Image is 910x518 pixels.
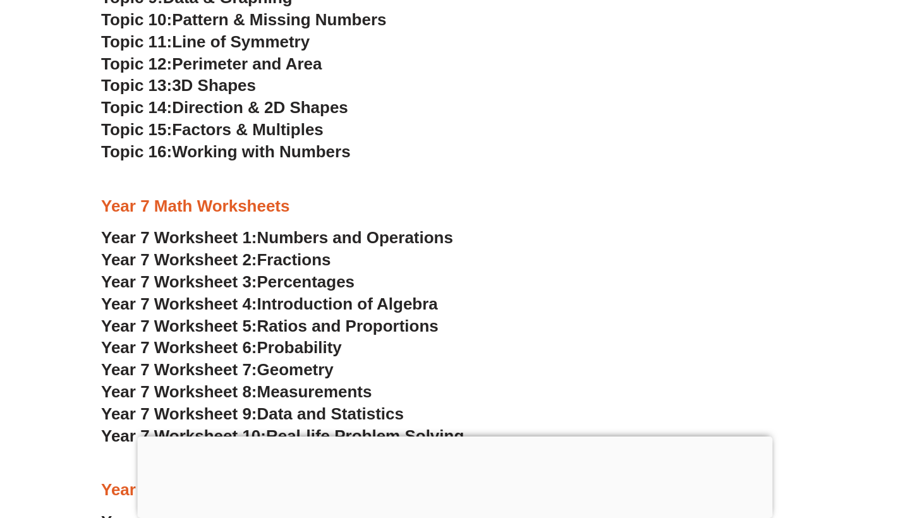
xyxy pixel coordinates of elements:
a: Year 7 Worksheet 9:Data and Statistics [101,404,404,423]
a: Topic 13:3D Shapes [101,76,256,95]
span: Year 7 Worksheet 1: [101,228,257,247]
a: Topic 15:Factors & Multiples [101,120,324,139]
a: Year 7 Worksheet 10:Real-life Problem Solving [101,426,464,445]
span: Year 7 Worksheet 3: [101,272,257,291]
span: Topic 12: [101,54,172,73]
a: Year 7 Worksheet 7:Geometry [101,360,334,379]
span: Topic 16: [101,142,172,161]
span: Year 7 Worksheet 7: [101,360,257,379]
span: Year 7 Worksheet 6: [101,338,257,357]
span: Year 7 Worksheet 10: [101,426,266,445]
span: Year 7 Worksheet 9: [101,404,257,423]
a: Year 7 Worksheet 6:Probability [101,338,342,357]
span: Pattern & Missing Numbers [172,10,386,29]
a: Year 7 Worksheet 8:Measurements [101,382,372,401]
span: Year 7 Worksheet 2: [101,250,257,269]
span: Topic 14: [101,98,172,117]
iframe: Chat Widget [693,375,910,518]
span: Fractions [257,250,331,269]
span: Measurements [257,382,372,401]
span: Year 7 Worksheet 8: [101,382,257,401]
span: Topic 11: [101,32,172,51]
iframe: Advertisement [138,437,773,515]
span: Data and Statistics [257,404,404,423]
h3: Year 7 Math Worksheets [101,196,809,217]
a: Year 7 Worksheet 5:Ratios and Proportions [101,316,439,335]
span: Topic 10: [101,10,172,29]
span: Ratios and Proportions [257,316,439,335]
a: Topic 12:Perimeter and Area [101,54,322,73]
span: 3D Shapes [172,76,256,95]
a: Topic 14:Direction & 2D Shapes [101,98,348,117]
span: Working with Numbers [172,142,350,161]
span: Probability [257,338,342,357]
span: Geometry [257,360,334,379]
span: Numbers and Operations [257,228,453,247]
span: Topic 13: [101,76,172,95]
h3: Year 8 Math Worksheet [101,479,809,501]
span: Topic 15: [101,120,172,139]
span: Introduction of Algebra [257,294,438,313]
span: Year 7 Worksheet 4: [101,294,257,313]
a: Year 7 Worksheet 1:Numbers and Operations [101,228,453,247]
span: Year 7 Worksheet 5: [101,316,257,335]
a: Year 7 Worksheet 3:Percentages [101,272,355,291]
span: Real-life Problem Solving [266,426,464,445]
a: Topic 11:Line of Symmetry [101,32,310,51]
span: Line of Symmetry [172,32,310,51]
span: Factors & Multiples [172,120,324,139]
a: Year 7 Worksheet 2:Fractions [101,250,331,269]
a: Topic 16:Working with Numbers [101,142,351,161]
span: Perimeter and Area [172,54,322,73]
a: Topic 10:Pattern & Missing Numbers [101,10,386,29]
span: Direction & 2D Shapes [172,98,348,117]
a: Year 7 Worksheet 4:Introduction of Algebra [101,294,438,313]
span: Percentages [257,272,355,291]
